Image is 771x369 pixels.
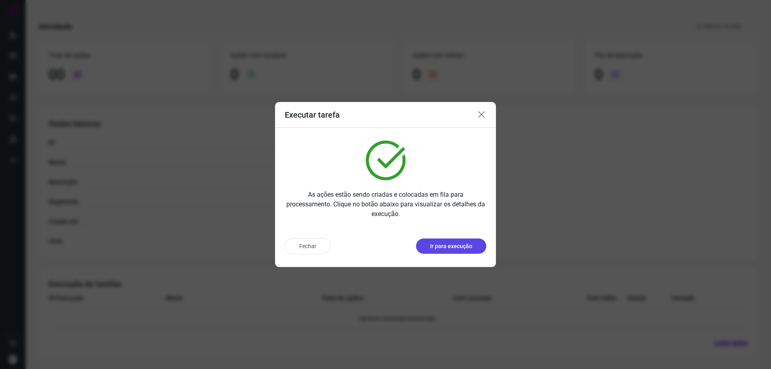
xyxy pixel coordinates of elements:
[285,238,331,254] button: Fechar
[285,190,486,219] p: As ações estão sendo criadas e colocadas em fila para processamento. Clique no botão abaixo para ...
[416,239,486,254] button: Ir para execução
[430,242,472,251] p: Ir para execução
[285,110,340,120] h3: Executar tarefa
[366,141,406,180] img: verified.svg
